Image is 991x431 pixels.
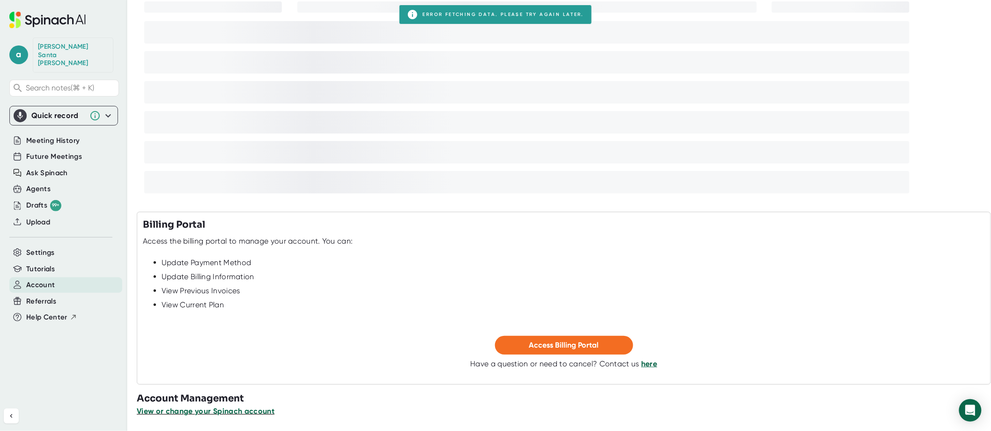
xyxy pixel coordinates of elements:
[26,247,55,258] button: Settings
[26,151,82,162] button: Future Meetings
[26,135,80,146] button: Meeting History
[470,359,657,369] div: Have a question or need to cancel? Contact us
[162,272,985,282] div: Update Billing Information
[9,45,28,64] span: a
[26,200,61,211] div: Drafts
[162,286,985,296] div: View Previous Invoices
[162,300,985,310] div: View Current Plan
[529,341,599,349] span: Access Billing Portal
[26,312,77,323] button: Help Center
[26,264,55,275] button: Tutorials
[26,312,67,323] span: Help Center
[495,336,633,355] button: Access Billing Portal
[26,200,61,211] button: Drafts 99+
[137,407,274,416] span: View or change your Spinach account
[143,237,353,246] div: Access the billing portal to manage your account. You can:
[50,200,61,211] div: 99+
[959,399,982,422] div: Open Intercom Messenger
[4,409,19,424] button: Collapse sidebar
[26,296,56,307] button: Referrals
[26,217,50,228] button: Upload
[38,43,108,67] div: Anthony Santa Maria
[143,218,205,232] h3: Billing Portal
[26,280,55,290] button: Account
[31,111,85,120] div: Quick record
[137,392,991,406] h3: Account Management
[137,406,274,417] button: View or change your Spinach account
[26,184,51,194] button: Agents
[641,359,657,368] a: here
[162,258,985,268] div: Update Payment Method
[26,83,116,92] span: Search notes (⌘ + K)
[26,168,68,178] button: Ask Spinach
[14,106,114,125] div: Quick record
